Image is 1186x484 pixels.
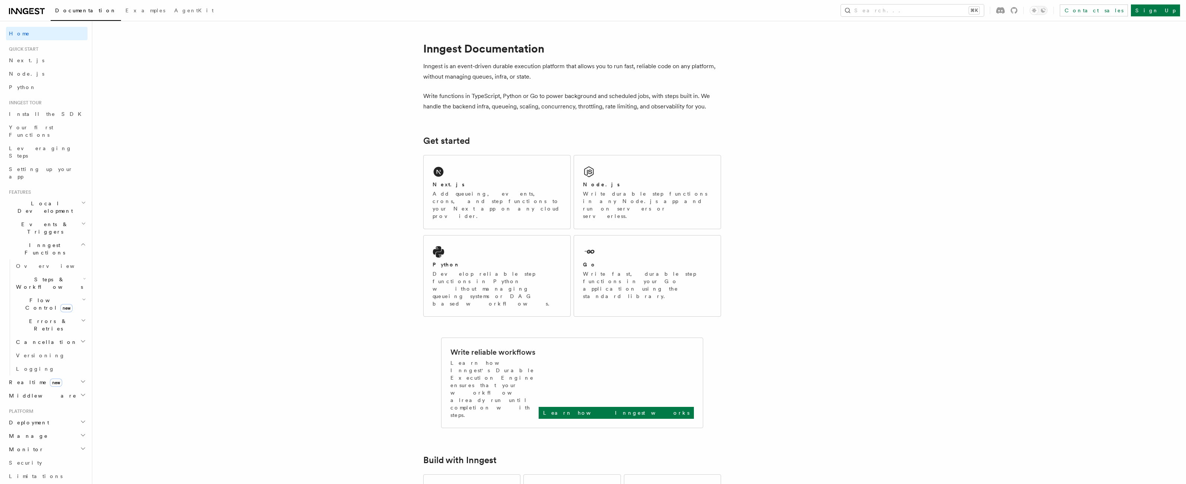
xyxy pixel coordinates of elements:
span: Inngest tour [6,100,42,106]
span: Python [9,84,36,90]
button: Cancellation [13,335,87,349]
a: Setting up your app [6,162,87,183]
span: Home [9,30,30,37]
p: Write fast, durable step functions in your Go application using the standard library. [583,270,712,300]
a: Learn how Inngest works [539,407,694,419]
span: Local Development [6,200,81,215]
span: Node.js [9,71,44,77]
span: Next.js [9,57,44,63]
a: Contact sales [1060,4,1128,16]
a: PythonDevelop reliable step functions in Python without managing queueing systems or DAG based wo... [423,235,571,317]
button: Errors & Retries [13,314,87,335]
button: Events & Triggers [6,218,87,238]
h2: Write reliable workflows [450,347,535,357]
h1: Inngest Documentation [423,42,721,55]
h2: Python [433,261,460,268]
p: Develop reliable step functions in Python without managing queueing systems or DAG based workflows. [433,270,561,307]
p: Write durable step functions in any Node.js app and run on servers or serverless. [583,190,712,220]
button: Local Development [6,197,87,218]
span: Middleware [6,392,77,399]
a: Node.jsWrite durable step functions in any Node.js app and run on servers or serverless. [574,155,721,229]
span: Logging [16,366,55,372]
a: Overview [13,259,87,273]
a: Get started [423,136,470,146]
span: Limitations [9,473,63,479]
p: Add queueing, events, crons, and step functions to your Next app on any cloud provider. [433,190,561,220]
a: AgentKit [170,2,218,20]
a: Limitations [6,469,87,483]
span: Examples [125,7,165,13]
span: Inngest Functions [6,241,80,256]
button: Flow Controlnew [13,294,87,314]
a: Leveraging Steps [6,142,87,162]
h2: Node.js [583,181,620,188]
a: Security [6,456,87,469]
a: Install the SDK [6,107,87,121]
span: Cancellation [13,338,77,346]
span: Install the SDK [9,111,86,117]
button: Steps & Workflows [13,273,87,294]
span: Your first Functions [9,124,53,138]
h2: Next.js [433,181,465,188]
a: Versioning [13,349,87,362]
span: Events & Triggers [6,221,81,235]
span: Security [9,460,42,466]
span: Quick start [6,46,38,52]
button: Realtimenew [6,376,87,389]
button: Search...⌘K [841,4,984,16]
p: Learn how Inngest works [543,409,689,417]
button: Monitor [6,443,87,456]
span: Deployment [6,419,49,426]
button: Inngest Functions [6,238,87,259]
span: Platform [6,408,34,414]
a: Sign Up [1131,4,1180,16]
a: Home [6,27,87,40]
span: Manage [6,432,48,440]
button: Middleware [6,389,87,402]
a: Your first Functions [6,121,87,142]
span: Leveraging Steps [9,145,72,159]
a: Next.js [6,54,87,67]
h2: Go [583,261,596,268]
button: Manage [6,429,87,443]
a: Examples [121,2,170,20]
a: Build with Inngest [423,455,497,465]
span: Documentation [55,7,117,13]
a: Node.js [6,67,87,80]
p: Write functions in TypeScript, Python or Go to power background and scheduled jobs, with steps bu... [423,91,721,112]
p: Inngest is an event-driven durable execution platform that allows you to run fast, reliable code ... [423,61,721,82]
a: Documentation [51,2,121,21]
button: Deployment [6,416,87,429]
span: Overview [16,263,93,269]
span: Versioning [16,352,65,358]
a: Logging [13,362,87,376]
span: Monitor [6,446,44,453]
a: Next.jsAdd queueing, events, crons, and step functions to your Next app on any cloud provider. [423,155,571,229]
span: new [50,379,62,387]
span: Setting up your app [9,166,73,180]
span: Realtime [6,379,62,386]
div: Inngest Functions [6,259,87,376]
p: Learn how Inngest's Durable Execution Engine ensures that your workflow already run until complet... [450,359,539,419]
kbd: ⌘K [969,7,979,14]
span: Flow Control [13,297,82,311]
span: Steps & Workflows [13,276,83,291]
span: AgentKit [174,7,214,13]
a: Python [6,80,87,94]
span: new [60,304,73,312]
span: Features [6,189,31,195]
span: Errors & Retries [13,317,81,332]
button: Toggle dark mode [1030,6,1048,15]
a: GoWrite fast, durable step functions in your Go application using the standard library. [574,235,721,317]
